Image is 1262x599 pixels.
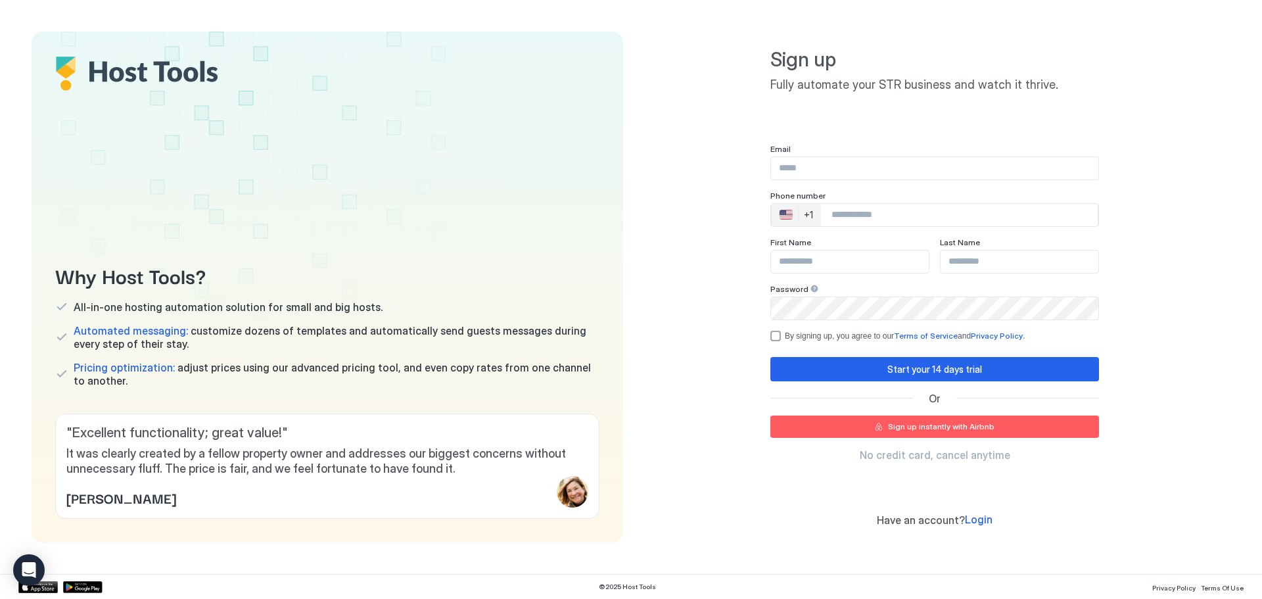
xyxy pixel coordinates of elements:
[929,392,941,405] span: Or
[941,251,1098,273] input: Input Field
[770,416,1099,438] button: Sign up instantly with Airbnb
[66,446,588,476] span: It was clearly created by a fellow property owner and addresses our biggest concerns without unne...
[557,476,588,508] div: profile
[74,324,188,337] span: Automated messaging:
[894,331,958,341] a: Terms of Service
[821,203,1098,227] input: Phone Number input
[770,78,1099,93] span: Fully automate your STR business and watch it thrive.
[888,421,994,433] div: Sign up instantly with Airbnb
[74,324,599,350] span: customize dozens of templates and automatically send guests messages during every step of their s...
[770,47,1099,72] span: Sign up
[66,425,588,441] span: " Excellent functionality; great value! "
[771,297,1098,320] input: Input Field
[55,260,599,290] span: Why Host Tools?
[887,362,982,376] div: Start your 14 days trial
[965,513,993,526] span: Login
[771,251,929,273] input: Input Field
[771,157,1098,180] input: Input Field
[860,448,1010,462] span: No credit card, cancel anytime
[965,513,993,527] a: Login
[770,284,808,294] span: Password
[780,207,793,223] div: 🇺🇸
[13,554,45,586] div: Open Intercom Messenger
[1152,584,1196,592] span: Privacy Policy
[940,237,980,247] span: Last Name
[66,488,176,508] span: [PERSON_NAME]
[785,331,1099,341] div: By signing up, you agree to our and .
[74,361,175,374] span: Pricing optimization:
[74,361,599,387] span: adjust prices using our advanced pricing tool, and even copy rates from one channel to another.
[18,581,58,593] a: App Store
[770,237,811,247] span: First Name
[63,581,103,593] a: Google Play Store
[971,331,1023,341] a: Privacy Policy
[877,514,965,527] span: Have an account?
[74,300,383,314] span: All-in-one hosting automation solution for small and big hosts.
[804,209,813,221] div: +1
[770,191,826,201] span: Phone number
[599,583,656,591] span: © 2025 Host Tools
[1201,580,1244,594] a: Terms Of Use
[1201,584,1244,592] span: Terms Of Use
[770,331,1099,341] div: termsPrivacy
[770,357,1099,381] button: Start your 14 days trial
[1152,580,1196,594] a: Privacy Policy
[772,204,821,226] div: Countries button
[770,144,791,154] span: Email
